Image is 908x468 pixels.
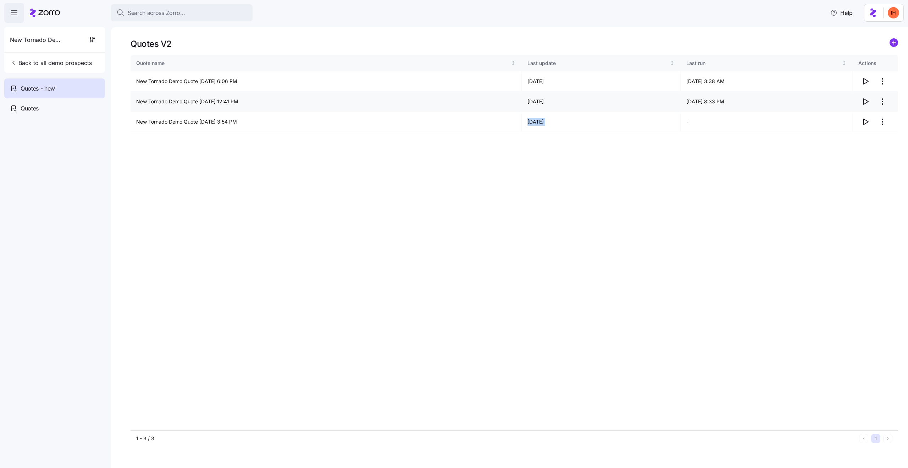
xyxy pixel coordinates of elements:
td: New Tornado Demo Quote [DATE] 3:54 PM [131,112,522,132]
td: [DATE] [522,92,681,112]
button: Next page [883,434,892,443]
div: Not sorted [842,61,847,66]
button: Back to all demo prospects [7,56,95,70]
td: [DATE] 3:38 AM [681,71,853,92]
div: Not sorted [511,61,516,66]
th: Quote nameNot sorted [131,55,522,71]
td: [DATE] [522,112,681,132]
button: Help [825,6,858,20]
div: Not sorted [670,61,675,66]
button: Previous page [859,434,868,443]
a: add icon [890,38,898,49]
a: Quotes [4,98,105,118]
span: Help [830,9,853,17]
div: Last run [686,59,840,67]
th: Last runNot sorted [681,55,853,71]
td: - [681,112,853,132]
span: Back to all demo prospects [10,59,92,67]
h1: Quotes V2 [131,38,172,49]
div: Last update [527,59,669,67]
td: [DATE] 8:33 PM [681,92,853,112]
td: [DATE] [522,71,681,92]
img: f3711480c2c985a33e19d88a07d4c111 [888,7,899,18]
button: Search across Zorro... [111,4,253,21]
button: 1 [871,434,880,443]
td: New Tornado Demo Quote [DATE] 6:06 PM [131,71,522,92]
div: Actions [858,59,892,67]
span: New Tornado Demo [10,36,61,44]
th: Last updateNot sorted [522,55,681,71]
span: Search across Zorro... [128,9,185,17]
div: 1 - 3 / 3 [136,435,856,442]
a: Quotes - new [4,78,105,98]
span: Quotes [21,104,39,113]
svg: add icon [890,38,898,47]
span: Quotes - new [21,84,55,93]
td: New Tornado Demo Quote [DATE] 12:41 PM [131,92,522,112]
div: Quote name [136,59,510,67]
